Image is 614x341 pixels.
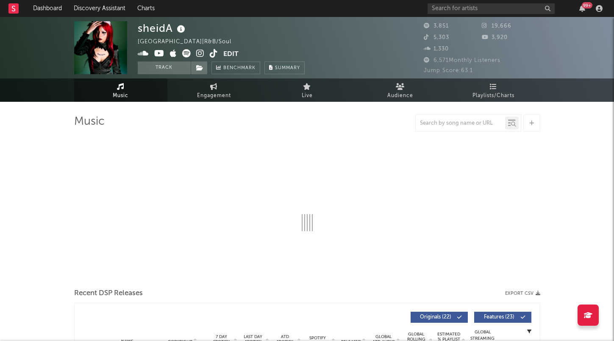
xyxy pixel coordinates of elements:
a: Engagement [167,78,261,102]
button: Edit [223,49,239,60]
input: Search for artists [428,3,555,14]
a: Music [74,78,167,102]
a: Audience [354,78,447,102]
span: Recent DSP Releases [74,288,143,299]
a: Playlists/Charts [447,78,540,102]
div: 99 + [582,2,592,8]
button: Track [138,61,191,74]
span: 6,571 Monthly Listeners [424,58,500,63]
button: 99+ [579,5,585,12]
span: 5,303 [424,35,449,40]
a: Live [261,78,354,102]
div: [GEOGRAPHIC_DATA] | R&B/Soul [138,37,241,47]
span: 3,851 [424,23,449,29]
span: Playlists/Charts [472,91,514,101]
span: Benchmark [223,63,256,73]
span: 19,666 [482,23,511,29]
span: Jump Score: 63.1 [424,68,473,73]
div: sheidA [138,21,187,35]
span: Music [113,91,128,101]
span: Audience [387,91,413,101]
span: Features ( 23 ) [480,315,519,320]
span: Live [302,91,313,101]
span: Engagement [197,91,231,101]
button: Export CSV [505,291,540,296]
span: 3,920 [482,35,508,40]
span: Summary [275,66,300,70]
button: Summary [264,61,305,74]
span: Originals ( 22 ) [416,315,455,320]
button: Originals(22) [411,312,468,323]
input: Search by song name or URL [416,120,505,127]
a: Benchmark [211,61,260,74]
button: Features(23) [474,312,531,323]
span: 1,330 [424,46,449,52]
